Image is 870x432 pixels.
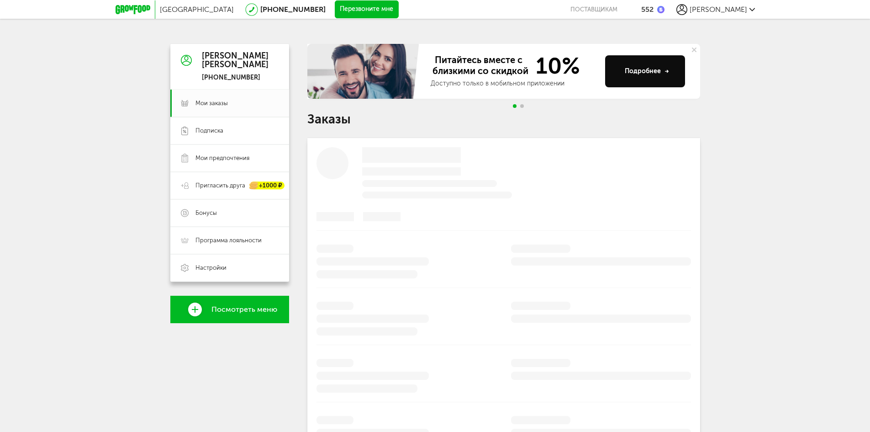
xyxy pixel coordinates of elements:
[657,6,664,13] img: bonus_b.cdccf46.png
[520,104,524,108] span: Go to slide 2
[513,104,517,108] span: Go to slide 1
[195,99,228,107] span: Мои заказы
[170,296,289,323] a: Посмотреть меню
[431,54,530,77] span: Питайтесь вместе с близкими со скидкой
[211,305,277,314] span: Посмотреть меню
[195,264,227,272] span: Настройки
[641,5,654,14] div: 552
[195,154,249,162] span: Мои предпочтения
[431,79,598,88] div: Доступно только в мобильном приложении
[307,113,700,125] h1: Заказы
[170,117,289,144] a: Подписка
[202,52,269,70] div: [PERSON_NAME] [PERSON_NAME]
[307,44,422,99] img: family-banner.579af9d.jpg
[530,54,580,77] span: 10%
[170,90,289,117] a: Мои заказы
[195,181,245,190] span: Пригласить друга
[195,127,223,135] span: Подписка
[170,172,289,199] a: Пригласить друга +1000 ₽
[170,227,289,254] a: Программа лояльности
[170,254,289,282] a: Настройки
[605,55,685,87] button: Подробнее
[625,67,669,76] div: Подробнее
[335,0,399,19] button: Перезвоните мне
[690,5,747,14] span: [PERSON_NAME]
[260,5,326,14] a: [PHONE_NUMBER]
[170,199,289,227] a: Бонусы
[202,74,269,82] div: [PHONE_NUMBER]
[250,182,285,190] div: +1000 ₽
[170,144,289,172] a: Мои предпочтения
[195,209,217,217] span: Бонусы
[160,5,234,14] span: [GEOGRAPHIC_DATA]
[195,236,262,245] span: Программа лояльности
